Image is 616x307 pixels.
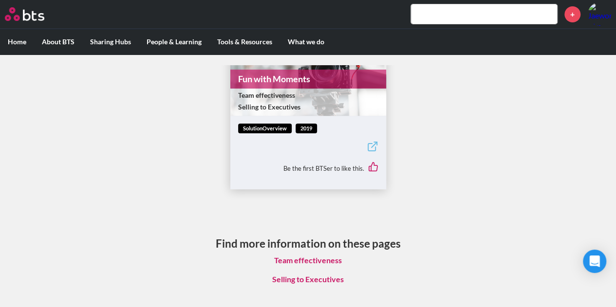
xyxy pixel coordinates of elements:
img: BTS Logo [5,7,44,21]
span: 2019 [296,124,317,134]
img: Jaewon Kim [588,2,611,26]
label: Tools & Resources [209,29,280,54]
label: People & Learning [139,29,209,54]
a: Fun with Moments [230,70,386,89]
a: Selling to Executives [264,270,352,289]
label: What we do [280,29,332,54]
label: About BTS [34,29,82,54]
div: Be the first BTSer to like this. [238,155,378,182]
a: Go home [5,7,62,21]
span: Team effectiveness [238,90,376,100]
h3: Find more information on these pages [216,236,401,251]
a: Team effectiveness [266,251,350,270]
a: External link [367,141,378,155]
a: Profile [588,2,611,26]
a: + [564,6,580,22]
label: Sharing Hubs [82,29,139,54]
span: solutionOverview [238,124,292,134]
span: Selling to Executives [238,102,376,112]
div: Open Intercom Messenger [583,250,606,273]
